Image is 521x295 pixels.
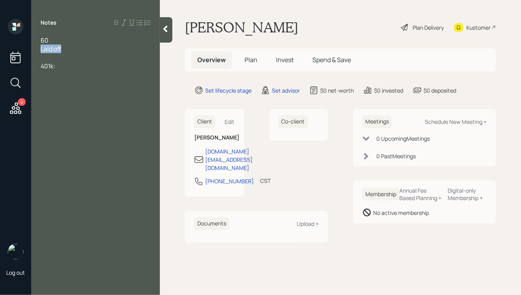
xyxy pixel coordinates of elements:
div: Log out [6,269,25,276]
div: Schedule New Meeting + [425,118,487,125]
span: 401k: [41,62,55,70]
h1: [PERSON_NAME] [185,19,298,36]
h6: Documents [194,217,229,230]
div: 2 [18,98,26,106]
h6: Membership [362,188,399,201]
div: Set lifecycle stage [205,86,252,95]
span: 60 [41,36,48,45]
h6: Client [194,115,215,128]
span: Spend & Save [312,55,351,64]
div: [DOMAIN_NAME][EMAIL_ADDRESS][DOMAIN_NAME] [205,147,253,172]
label: Notes [41,19,57,27]
div: Edit [225,118,235,125]
div: No active membership [373,209,429,217]
h6: [PERSON_NAME] [194,134,235,141]
h6: Meetings [362,115,392,128]
div: $0 deposited [424,86,456,95]
img: hunter_neumayer.jpg [8,244,23,259]
div: Upload + [297,220,319,227]
div: 0 Past Meeting s [376,152,416,160]
span: Laid off [41,45,61,53]
div: [PHONE_NUMBER] [205,177,254,185]
div: Annual Fee Based Planning + [399,187,442,202]
div: Plan Delivery [413,23,444,32]
div: $0 net-worth [320,86,354,95]
div: Kustomer [466,23,491,32]
div: 0 Upcoming Meeting s [376,134,430,143]
span: Invest [276,55,294,64]
div: Digital-only Membership + [448,187,487,202]
span: Plan [245,55,257,64]
div: $0 invested [374,86,403,95]
div: Set advisor [272,86,300,95]
span: Overview [197,55,226,64]
div: CST [260,177,271,185]
h6: Co-client [278,115,308,128]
